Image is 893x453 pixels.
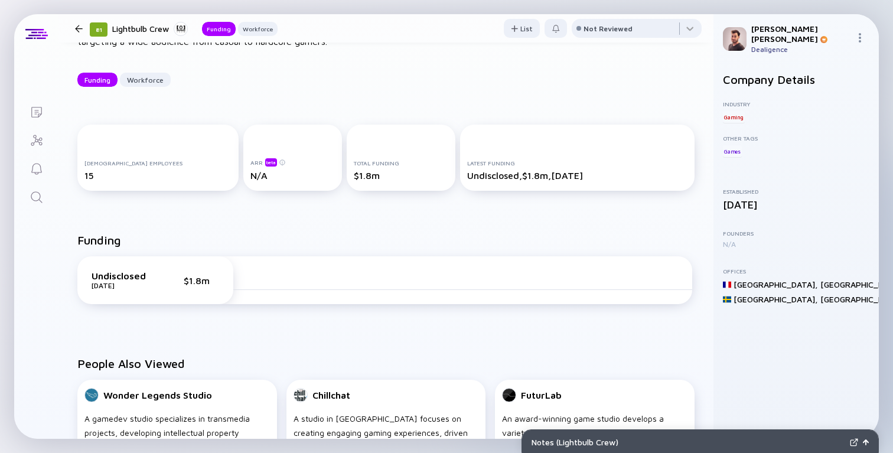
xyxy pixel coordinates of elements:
div: Funding [202,23,236,35]
div: FuturLab [521,390,562,400]
a: Search [14,182,58,210]
a: Investor Map [14,125,58,154]
button: Workforce [120,73,171,87]
div: Notes ( Lightbulb Crew ) [532,437,845,447]
div: Not Reviewed [584,24,633,33]
a: Lists [14,97,58,125]
div: Latest Funding [467,159,687,167]
img: Expand Notes [850,438,858,447]
img: Open Notes [863,439,869,445]
div: Founders [723,230,869,237]
h2: People Also Viewed [77,357,695,370]
div: $1.8m [184,275,219,286]
div: Chillchat [312,390,350,400]
div: beta [265,158,277,167]
div: Industry [723,100,869,107]
div: $1.8m [354,170,448,181]
div: Total Funding [354,159,448,167]
div: Lightbulb Crew [112,21,188,36]
div: Workforce [120,71,171,89]
img: France Flag [723,281,731,289]
div: Other Tags [723,135,869,142]
img: Menu [855,33,865,43]
div: Workforce [238,23,278,35]
div: 81 [90,22,107,37]
div: [DATE] [92,281,151,290]
div: Undisclosed, $1.8m, [DATE] [467,170,687,181]
h2: Funding [77,233,121,247]
img: Gil Profile Picture [723,27,747,51]
div: N/A [723,240,869,249]
div: Games [723,145,742,157]
div: ARR [250,158,334,167]
div: Wonder Legends Studio [103,390,212,400]
button: Funding [77,73,118,87]
button: List [504,19,540,38]
div: [PERSON_NAME] [PERSON_NAME] [751,24,850,44]
div: 15 [84,170,232,181]
div: Established [723,188,869,195]
img: Sweden Flag [723,295,731,304]
div: Funding [77,71,118,89]
button: Funding [202,22,236,36]
div: [DATE] [723,198,869,211]
div: Undisclosed [92,271,151,281]
h2: Company Details [723,73,869,86]
a: Reminders [14,154,58,182]
div: [GEOGRAPHIC_DATA] , [734,279,818,289]
button: Workforce [238,22,278,36]
div: Gaming [723,111,745,123]
div: [DEMOGRAPHIC_DATA] Employees [84,159,232,167]
div: [GEOGRAPHIC_DATA] , [734,294,818,304]
div: Dealigence [751,45,850,54]
div: Offices [723,268,869,275]
div: N/A [250,170,334,181]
